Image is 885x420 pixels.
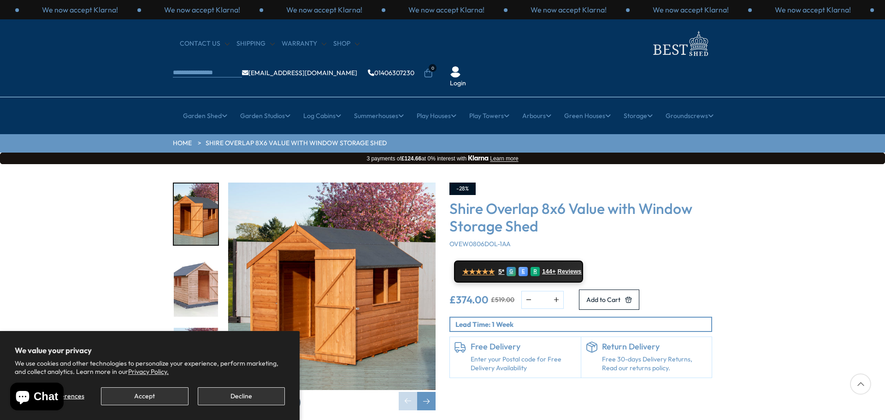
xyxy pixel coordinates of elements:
p: We use cookies and other technologies to personalize your experience, perform marketing, and coll... [15,359,285,376]
img: User Icon [450,66,461,77]
a: ★★★★★ 5* G E R 144+ Reviews [454,260,583,283]
p: We now accept Klarna! [408,5,484,15]
span: OVEW0806DOL-1AA [449,240,511,248]
a: Warranty [282,39,326,48]
a: Green Houses [564,104,611,127]
div: 1 / 3 [263,5,385,15]
span: ★★★★★ [462,267,495,276]
div: 3 / 3 [141,5,263,15]
a: Login [450,79,466,88]
img: Overlap8x6SDValuewithWindow5060490134437OVW0806DOL-1AA6_200x200.jpg [174,183,218,245]
h6: Return Delivery [602,342,708,352]
span: Add to Cart [586,296,620,303]
a: Shop [333,39,360,48]
div: E [519,267,528,276]
img: Overlap8x6SDValuewithWindow5060490134437OVW0806DOL-1AA5_200x200.jpg [174,328,218,389]
a: Enter your Postal code for Free Delivery Availability [471,355,576,373]
div: R [531,267,540,276]
a: Garden Shed [183,104,227,127]
a: HOME [173,139,192,148]
div: 2 / 3 [19,5,141,15]
a: CONTACT US [180,39,230,48]
span: 0 [429,64,437,72]
del: £519.00 [491,296,514,303]
a: Shire Overlap 8x6 Value with Window Storage Shed [206,139,387,148]
a: Play Towers [469,104,509,127]
a: [EMAIL_ADDRESS][DOMAIN_NAME] [242,70,357,76]
a: Arbours [522,104,551,127]
div: 2 / 3 [752,5,874,15]
div: 2 / 3 [385,5,507,15]
a: 01406307230 [368,70,414,76]
p: We now accept Klarna! [653,5,729,15]
a: Garden Studios [240,104,290,127]
p: We now accept Klarna! [164,5,240,15]
a: Log Cabins [303,104,341,127]
a: Groundscrews [666,104,714,127]
div: Previous slide [399,392,417,410]
a: Play Houses [417,104,456,127]
div: 1 / 3 [630,5,752,15]
a: Shipping [236,39,275,48]
span: 144+ [542,268,555,275]
div: 1 / 12 [228,183,436,410]
button: Add to Cart [579,290,639,310]
button: Decline [198,387,285,405]
img: logo [648,29,712,59]
div: G [507,267,516,276]
p: Lead Time: 1 Week [455,319,711,329]
p: We now accept Klarna! [286,5,362,15]
a: Storage [624,104,653,127]
div: 1 / 12 [173,183,219,246]
inbox-online-store-chat: Shopify online store chat [7,383,66,413]
a: Summerhouses [354,104,404,127]
p: Free 30-days Delivery Returns, Read our returns policy. [602,355,708,373]
p: We now accept Klarna! [42,5,118,15]
ins: £374.00 [449,295,489,305]
img: Overlap8x6SDValueWITHWINDOW_THUMB_6e051e9e-2b44-4ae2-8e9c-643aaf2f8f21_200x200.jpg [174,256,218,317]
div: 2 / 12 [173,255,219,318]
span: Reviews [558,268,582,275]
p: We now accept Klarna! [531,5,607,15]
a: 0 [424,69,433,78]
h3: Shire Overlap 8x6 Value with Window Storage Shed [449,200,712,235]
img: Shire Overlap 8x6 Value with Window Storage Shed [228,183,436,390]
button: Accept [101,387,188,405]
h6: Free Delivery [471,342,576,352]
div: Next slide [417,392,436,410]
p: We now accept Klarna! [775,5,851,15]
div: 3 / 12 [173,327,219,390]
div: 3 / 3 [507,5,630,15]
a: Privacy Policy. [128,367,169,376]
div: -28% [449,183,476,195]
h2: We value your privacy [15,346,285,355]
